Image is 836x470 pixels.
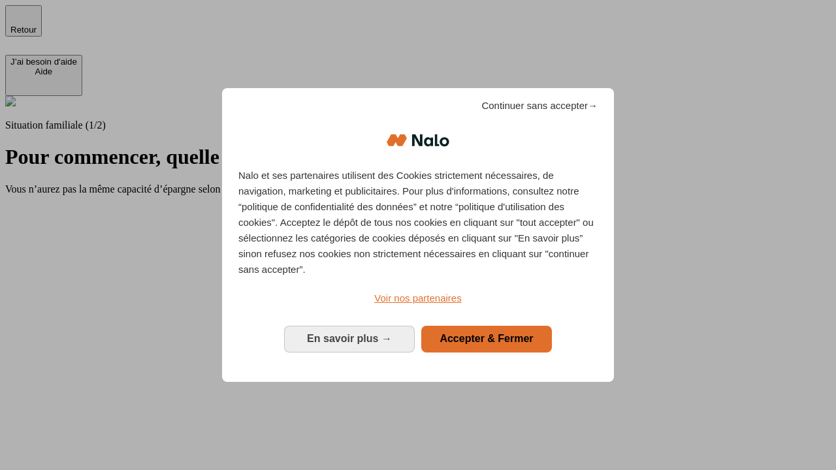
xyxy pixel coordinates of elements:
img: Logo [387,121,449,160]
button: Accepter & Fermer: Accepter notre traitement des données et fermer [421,326,552,352]
a: Voir nos partenaires [238,290,598,306]
span: Continuer sans accepter→ [481,98,598,114]
span: Accepter & Fermer [440,333,533,344]
span: En savoir plus → [307,333,392,344]
div: Bienvenue chez Nalo Gestion du consentement [222,88,614,381]
p: Nalo et ses partenaires utilisent des Cookies strictement nécessaires, de navigation, marketing e... [238,168,598,277]
button: En savoir plus: Configurer vos consentements [284,326,415,352]
span: Voir nos partenaires [374,292,461,304]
